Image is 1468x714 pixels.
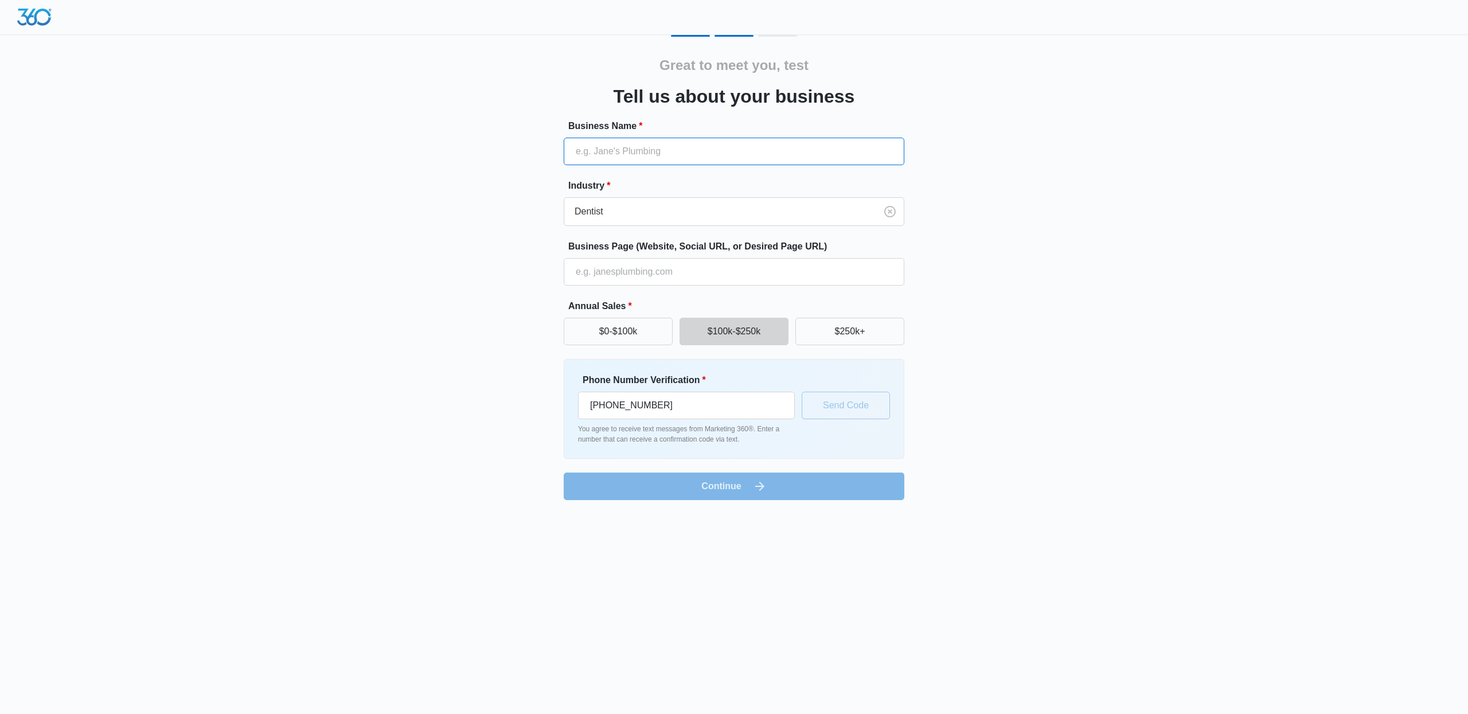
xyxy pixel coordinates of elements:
[614,83,855,110] h3: Tell us about your business
[568,179,909,193] label: Industry
[564,318,673,345] button: $0-$100k
[568,299,909,313] label: Annual Sales
[564,258,904,286] input: e.g. janesplumbing.com
[881,202,899,221] button: Clear
[568,240,909,253] label: Business Page (Website, Social URL, or Desired Page URL)
[564,138,904,165] input: e.g. Jane's Plumbing
[795,318,904,345] button: $250k+
[583,373,799,387] label: Phone Number Verification
[680,318,788,345] button: $100k-$250k
[659,55,809,76] h2: Great to meet you, test
[578,392,795,419] input: Ex. +1-555-555-5555
[578,424,795,444] p: You agree to receive text messages from Marketing 360®. Enter a number that can receive a confirm...
[568,119,909,133] label: Business Name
